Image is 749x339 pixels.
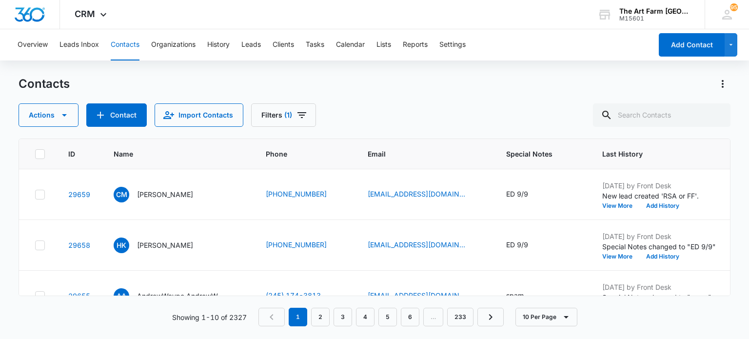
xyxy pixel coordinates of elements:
a: Page 5 [378,308,397,326]
span: (1) [284,112,292,119]
span: CM [114,187,129,202]
button: Overview [18,29,48,60]
p: New lead created 'RSA or FF'. [602,191,724,201]
a: [EMAIL_ADDRESS][DOMAIN_NAME] [368,189,465,199]
p: AndrewWaype AndrewWaypeZD [137,291,225,301]
em: 1 [289,308,307,326]
a: Page 4 [356,308,374,326]
div: notifications count [730,3,738,11]
a: Navigate to contact details page for Caryn Maloney [68,190,90,199]
div: Phone - (245) 174-3813 - Select to Edit Field [266,290,338,302]
button: Actions [19,103,79,127]
div: account name [619,7,690,15]
div: Email - cmaloney@optonline.net - Select to Edit Field [368,189,483,200]
button: Leads Inbox [59,29,99,60]
a: [EMAIL_ADDRESS][DOMAIN_NAME] [368,290,465,300]
button: Organizations [151,29,196,60]
div: Name - AndrewWaype AndrewWaypeZD - Select to Edit Field [114,288,242,304]
span: HK [114,238,129,253]
div: Name - Caryn Maloney - Select to Edit Field [114,187,211,202]
button: Contacts [111,29,139,60]
button: History [207,29,230,60]
p: Special Notes changed to "ED 9/9" [602,241,724,252]
p: Special Notes changed to "spam" [602,292,724,302]
button: Calendar [336,29,365,60]
a: (245) 174-3813 [266,290,321,300]
div: ED 9/9 [506,239,528,250]
a: [EMAIL_ADDRESS][DOMAIN_NAME] [368,239,465,250]
a: Page 6 [401,308,419,326]
button: Import Contacts [155,103,243,127]
p: [DATE] by Front Desk [602,282,724,292]
a: Page 2 [311,308,330,326]
button: Add Contact [659,33,725,57]
button: View More [602,203,639,209]
div: ED 9/9 [506,189,528,199]
span: Last History [602,149,710,159]
span: 95 [730,3,738,11]
a: [PHONE_NUMBER] [266,239,327,250]
p: [PERSON_NAME] [137,189,193,199]
div: Phone - (516) 749-9113 - Select to Edit Field [266,189,344,200]
p: [DATE] by Front Desk [602,231,724,241]
button: Leads [241,29,261,60]
button: 10 Per Page [515,308,577,326]
a: Page 3 [334,308,352,326]
span: Phone [266,149,330,159]
button: Clients [273,29,294,60]
div: Special Notes - ED 9/9 - Select to Edit Field [506,189,546,200]
p: [DATE] by Front Desk [602,180,724,191]
a: Page 233 [447,308,473,326]
div: Email - harpergb91@gmail.com - Select to Edit Field [368,239,483,251]
a: Navigate to contact details page for Harper Kibler [68,241,90,249]
button: Settings [439,29,466,60]
div: account id [619,15,690,22]
div: Phone - (917) 693-1555 - Select to Edit Field [266,239,344,251]
span: ID [68,149,76,159]
span: Special Notes [506,149,565,159]
a: [PHONE_NUMBER] [266,189,327,199]
span: Email [368,149,469,159]
span: Name [114,149,228,159]
a: Next Page [477,308,504,326]
div: Email - w.oo.d.f.or.djameson.4@gmail.com - Select to Edit Field [368,290,483,302]
div: spam [506,290,524,300]
a: Navigate to contact details page for AndrewWaype AndrewWaypeZD [68,292,90,300]
button: Add History [639,254,686,259]
div: Special Notes - spam - Select to Edit Field [506,290,541,302]
input: Search Contacts [593,103,730,127]
div: Special Notes - ED 9/9 - Select to Edit Field [506,239,546,251]
button: Add Contact [86,103,147,127]
button: Reports [403,29,428,60]
button: Add History [639,203,686,209]
span: AA [114,288,129,304]
p: Showing 1-10 of 2327 [172,312,247,322]
button: View More [602,254,639,259]
p: [PERSON_NAME] [137,240,193,250]
div: Name - Harper Kibler - Select to Edit Field [114,238,211,253]
nav: Pagination [258,308,504,326]
button: Actions [715,76,730,92]
button: Tasks [306,29,324,60]
span: CRM [75,9,95,19]
button: Lists [376,29,391,60]
button: Filters [251,103,316,127]
h1: Contacts [19,77,70,91]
